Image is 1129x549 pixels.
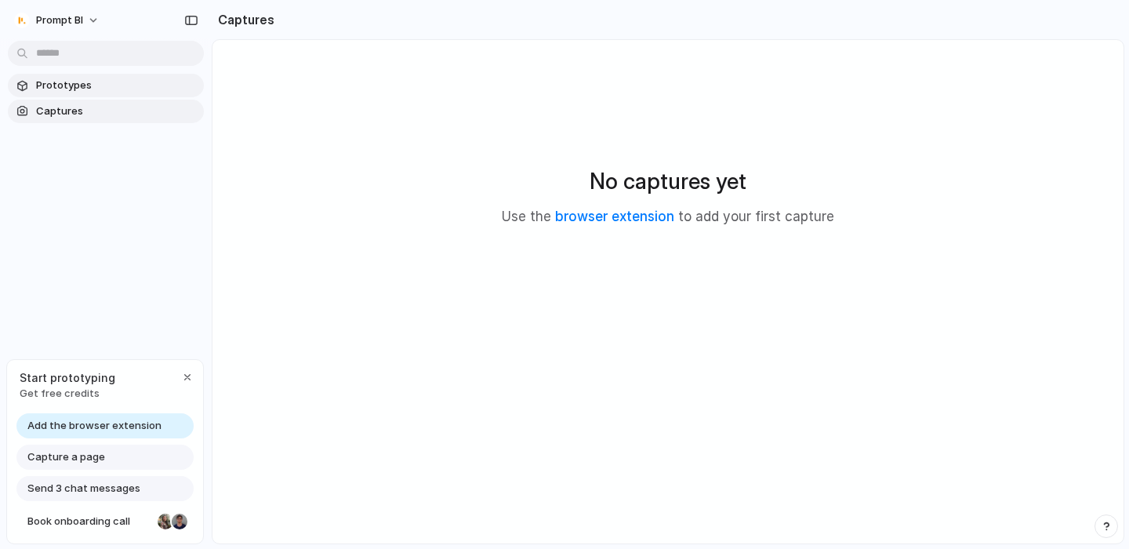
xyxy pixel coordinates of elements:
span: Send 3 chat messages [27,481,140,496]
span: Prompt BI [36,13,83,28]
h2: Captures [212,10,274,29]
span: Get free credits [20,386,115,402]
a: Book onboarding call [16,509,194,534]
span: Start prototyping [20,369,115,386]
div: Nicole Kubica [156,512,175,531]
a: browser extension [555,209,674,224]
button: Prompt BI [8,8,107,33]
span: Capture a page [27,449,105,465]
h2: No captures yet [590,165,746,198]
span: Captures [36,104,198,119]
div: Christian Iacullo [170,512,189,531]
span: Add the browser extension [27,418,162,434]
p: Use the to add your first capture [502,207,834,227]
a: Prototypes [8,74,204,97]
a: Captures [8,100,204,123]
span: Prototypes [36,78,198,93]
span: Book onboarding call [27,514,151,529]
